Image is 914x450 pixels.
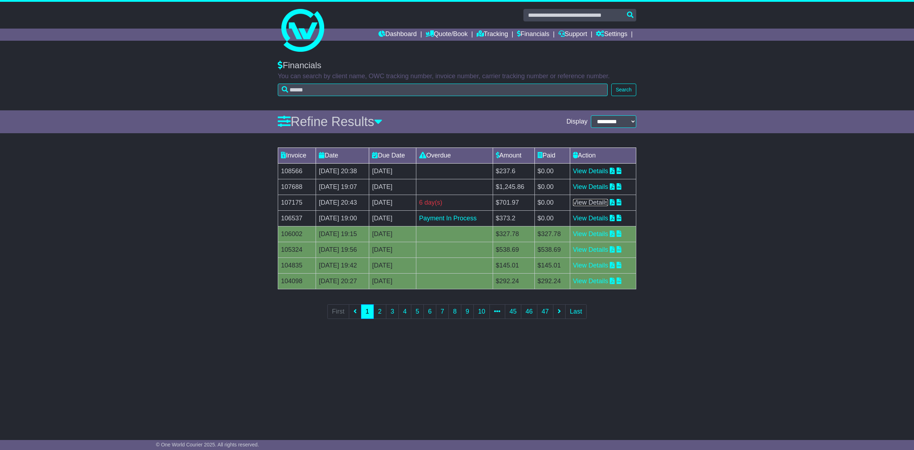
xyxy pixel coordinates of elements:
[493,257,534,273] td: $145.01
[534,195,570,210] td: $0.00
[369,242,416,257] td: [DATE]
[534,147,570,163] td: Paid
[373,304,386,319] a: 2
[369,179,416,195] td: [DATE]
[493,273,534,289] td: $292.24
[156,442,259,447] span: © One World Courier 2025. All rights reserved.
[558,29,587,41] a: Support
[369,163,416,179] td: [DATE]
[448,304,461,319] a: 8
[386,304,399,319] a: 3
[573,262,608,269] a: View Details
[278,195,316,210] td: 107175
[278,72,636,80] p: You can search by client name, OWC tracking number, invoice number, carrier tracking number or re...
[278,210,316,226] td: 106537
[278,60,636,71] div: Financials
[278,147,316,163] td: Invoice
[493,163,534,179] td: $237.6
[573,215,608,222] a: View Details
[316,163,369,179] td: [DATE] 20:38
[316,242,369,257] td: [DATE] 19:56
[398,304,411,319] a: 4
[493,179,534,195] td: $1,245.86
[278,257,316,273] td: 104835
[361,304,374,319] a: 1
[596,29,627,41] a: Settings
[477,29,508,41] a: Tracking
[534,273,570,289] td: $292.24
[573,167,608,175] a: View Details
[278,179,316,195] td: 107688
[493,226,534,242] td: $327.78
[534,226,570,242] td: $327.78
[436,304,449,319] a: 7
[505,304,521,319] a: 45
[316,273,369,289] td: [DATE] 20:27
[426,29,468,41] a: Quote/Book
[369,257,416,273] td: [DATE]
[493,147,534,163] td: Amount
[565,304,587,319] a: Last
[573,183,608,190] a: View Details
[517,29,549,41] a: Financials
[493,242,534,257] td: $538.69
[461,304,474,319] a: 9
[278,273,316,289] td: 104098
[378,29,417,41] a: Dashboard
[316,179,369,195] td: [DATE] 19:07
[316,226,369,242] td: [DATE] 19:15
[419,198,490,207] div: 6 day(s)
[423,304,436,319] a: 6
[369,147,416,163] td: Due Date
[369,210,416,226] td: [DATE]
[369,195,416,210] td: [DATE]
[537,304,553,319] a: 47
[534,210,570,226] td: $0.00
[278,242,316,257] td: 105324
[416,147,493,163] td: Overdue
[534,257,570,273] td: $145.01
[369,226,416,242] td: [DATE]
[419,214,490,223] div: Payment In Process
[611,84,636,96] button: Search
[534,242,570,257] td: $538.69
[316,195,369,210] td: [DATE] 20:43
[473,304,490,319] a: 10
[278,226,316,242] td: 106002
[493,210,534,226] td: $373.2
[493,195,534,210] td: $701.97
[369,273,416,289] td: [DATE]
[534,179,570,195] td: $0.00
[316,147,369,163] td: Date
[534,163,570,179] td: $0.00
[521,304,537,319] a: 46
[316,210,369,226] td: [DATE] 19:00
[316,257,369,273] td: [DATE] 19:42
[573,246,608,253] a: View Details
[278,163,316,179] td: 108566
[573,199,608,206] a: View Details
[573,230,608,237] a: View Details
[566,118,587,126] span: Display
[411,304,424,319] a: 5
[573,277,608,285] a: View Details
[570,147,636,163] td: Action
[278,114,382,129] a: Refine Results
